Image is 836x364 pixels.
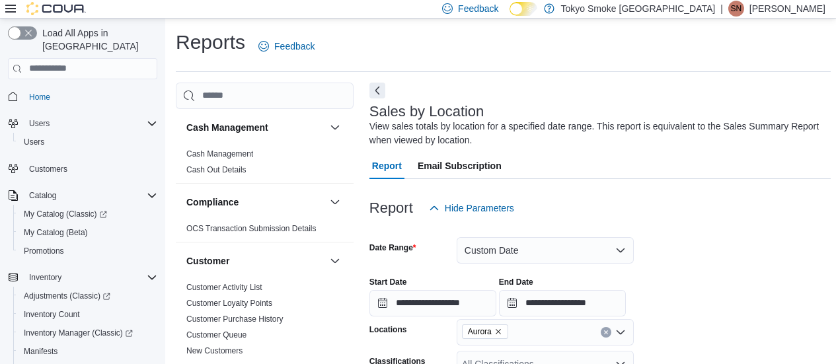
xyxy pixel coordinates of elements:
[176,221,354,242] div: Compliance
[13,205,163,223] a: My Catalog (Classic)
[186,165,247,174] a: Cash Out Details
[19,225,93,240] a: My Catalog (Beta)
[29,164,67,174] span: Customers
[186,196,324,209] button: Compliance
[369,200,413,216] h3: Report
[19,243,157,259] span: Promotions
[186,330,247,340] a: Customer Queue
[29,190,56,201] span: Catalog
[615,327,626,338] button: Open list of options
[29,118,50,129] span: Users
[186,299,272,308] a: Customer Loyalty Points
[3,87,163,106] button: Home
[457,237,634,264] button: Custom Date
[19,243,69,259] a: Promotions
[253,33,320,59] a: Feedback
[19,325,157,341] span: Inventory Manager (Classic)
[13,324,163,342] a: Inventory Manager (Classic)
[24,188,157,203] span: Catalog
[13,242,163,260] button: Promotions
[24,270,157,285] span: Inventory
[720,1,723,17] p: |
[186,283,262,292] a: Customer Activity List
[561,1,716,17] p: Tokyo Smoke [GEOGRAPHIC_DATA]
[372,153,402,179] span: Report
[369,324,407,335] label: Locations
[510,2,537,16] input: Dark Mode
[468,325,492,338] span: Aurora
[186,346,243,355] a: New Customers
[19,344,63,359] a: Manifests
[186,224,317,233] a: OCS Transaction Submission Details
[19,288,116,304] a: Adjustments (Classic)
[186,314,284,324] span: Customer Purchase History
[369,104,484,120] h3: Sales by Location
[19,206,157,222] span: My Catalog (Classic)
[3,159,163,178] button: Customers
[24,270,67,285] button: Inventory
[731,1,742,17] span: SN
[186,121,324,134] button: Cash Management
[19,307,85,322] a: Inventory Count
[369,83,385,98] button: Next
[24,291,110,301] span: Adjustments (Classic)
[274,40,315,53] span: Feedback
[186,164,247,175] span: Cash Out Details
[24,209,107,219] span: My Catalog (Classic)
[186,254,324,268] button: Customer
[176,146,354,183] div: Cash Management
[186,298,272,309] span: Customer Loyalty Points
[24,328,133,338] span: Inventory Manager (Classic)
[19,134,157,150] span: Users
[24,161,73,177] a: Customers
[186,314,284,324] a: Customer Purchase History
[327,253,343,269] button: Customer
[601,327,611,338] button: Clear input
[418,153,502,179] span: Email Subscription
[186,149,253,159] a: Cash Management
[369,277,407,287] label: Start Date
[13,133,163,151] button: Users
[3,114,163,133] button: Users
[24,188,61,203] button: Catalog
[24,227,88,238] span: My Catalog (Beta)
[19,344,157,359] span: Manifests
[29,272,61,283] span: Inventory
[24,116,157,131] span: Users
[24,89,56,105] a: Home
[749,1,825,17] p: [PERSON_NAME]
[369,242,416,253] label: Date Range
[24,246,64,256] span: Promotions
[369,120,824,147] div: View sales totals by location for a specified date range. This report is equivalent to the Sales ...
[186,254,229,268] h3: Customer
[24,309,80,320] span: Inventory Count
[462,324,508,339] span: Aurora
[13,305,163,324] button: Inventory Count
[19,134,50,150] a: Users
[19,225,157,240] span: My Catalog (Beta)
[186,196,239,209] h3: Compliance
[445,201,514,215] span: Hide Parameters
[186,282,262,293] span: Customer Activity List
[728,1,744,17] div: Stephanie Neblett
[3,268,163,287] button: Inventory
[24,137,44,147] span: Users
[19,325,138,341] a: Inventory Manager (Classic)
[458,2,498,15] span: Feedback
[3,186,163,205] button: Catalog
[186,121,268,134] h3: Cash Management
[186,223,317,234] span: OCS Transaction Submission Details
[13,342,163,361] button: Manifests
[176,29,245,55] h1: Reports
[29,92,50,102] span: Home
[424,195,519,221] button: Hide Parameters
[19,206,112,222] a: My Catalog (Classic)
[499,277,533,287] label: End Date
[19,288,157,304] span: Adjustments (Classic)
[494,328,502,336] button: Remove Aurora from selection in this group
[37,26,157,53] span: Load All Apps in [GEOGRAPHIC_DATA]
